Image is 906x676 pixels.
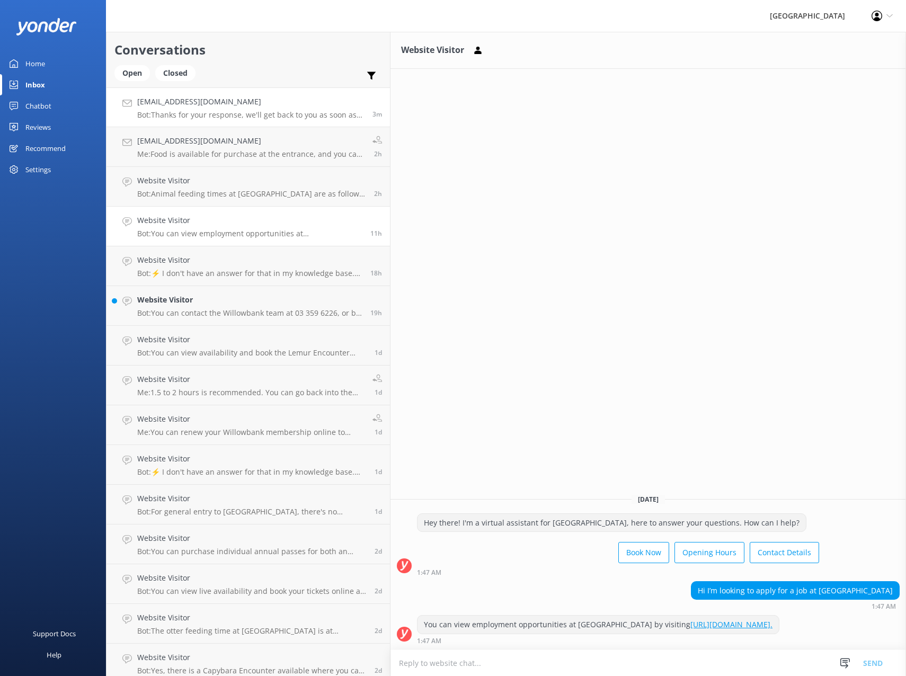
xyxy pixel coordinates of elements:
div: Hey there! I'm a virtual assistant for [GEOGRAPHIC_DATA], here to answer your questions. How can ... [418,514,806,532]
span: Sep 24 2025 08:30am (UTC +12:00) Pacific/Auckland [375,467,382,476]
h4: Website Visitor [137,413,365,425]
a: Website VisitorBot:Animal feeding times at [GEOGRAPHIC_DATA] are as follows: - Otters: 10:45am - ... [106,167,390,207]
span: Sep 23 2025 07:53am (UTC +12:00) Pacific/Auckland [375,626,382,635]
a: Website VisitorMe:1.5 to 2 hours is recommended. You can go back into the park after your food as... [106,366,390,405]
span: Sep 24 2025 09:22am (UTC +12:00) Pacific/Auckland [375,428,382,437]
div: Hi I’m looking to apply for a job at [GEOGRAPHIC_DATA] [691,582,899,600]
div: Closed [155,65,196,81]
span: Sep 23 2025 12:15pm (UTC +12:00) Pacific/Auckland [375,547,382,556]
p: Bot: You can view live availability and book your tickets online at [URL][DOMAIN_NAME]. Tickets c... [137,586,367,596]
h4: Website Visitor [137,254,362,266]
span: Sep 25 2025 10:12am (UTC +12:00) Pacific/Auckland [374,189,382,198]
p: Bot: ⚡ I don't have an answer for that in my knowledge base. Please try and rephrase your questio... [137,467,367,477]
a: Website VisitorBot:You can purchase individual annual passes for both an adult and a child. The A... [106,524,390,564]
h4: Website Visitor [137,175,366,186]
h4: Website Visitor [137,294,362,306]
span: Sep 25 2025 01:47am (UTC +12:00) Pacific/Auckland [370,229,382,238]
span: Sep 23 2025 10:17pm (UTC +12:00) Pacific/Auckland [375,507,382,516]
p: Bot: You can contact the Willowbank team at 03 359 6226, or by emailing [EMAIL_ADDRESS][DOMAIN_NA... [137,308,362,318]
a: Website VisitorBot:You can view availability and book the Lemur Encounter online at [URL][DOMAIN_... [106,326,390,366]
h4: Website Visitor [137,493,367,504]
div: Help [47,644,61,665]
a: Website VisitorBot:You can view live availability and book your tickets online at [URL][DOMAIN_NA... [106,564,390,604]
p: Bot: ⚡ I don't have an answer for that in my knowledge base. Please try and rephrase your questio... [137,269,362,278]
p: Me: 1.5 to 2 hours is recommended. You can go back into the park after your food as well. [137,388,365,397]
a: Website VisitorBot:For general entry to [GEOGRAPHIC_DATA], there's no requirement to pre-book tic... [106,485,390,524]
h4: Website Visitor [137,612,367,624]
p: Bot: You can view employment opportunities at [GEOGRAPHIC_DATA] by visiting [URL][DOMAIN_NAME]. [137,229,362,238]
a: Website VisitorBot:⚡ I don't have an answer for that in my knowledge base. Please try and rephras... [106,246,390,286]
button: Opening Hours [674,542,744,563]
span: Sep 24 2025 11:12am (UTC +12:00) Pacific/Auckland [375,348,382,357]
a: [EMAIL_ADDRESS][DOMAIN_NAME]Me:Food is available for purchase at the entrance, and you can feed m... [106,127,390,167]
a: Website VisitorMe:You can renew your Willowbank membership online to receive a 10% discount at [U... [106,405,390,445]
h4: Website Visitor [137,215,362,226]
p: Bot: Yes, there is a Capybara Encounter available where you can interact with capybaras. You can ... [137,666,367,675]
div: Sep 25 2025 01:47am (UTC +12:00) Pacific/Auckland [417,568,819,576]
img: yonder-white-logo.png [16,18,77,35]
strong: 1:47 AM [872,603,896,610]
button: Book Now [618,542,669,563]
div: You can view employment opportunities at [GEOGRAPHIC_DATA] by visiting [418,616,779,634]
h4: Website Visitor [137,532,367,544]
h4: [EMAIL_ADDRESS][DOMAIN_NAME] [137,96,365,108]
div: Recommend [25,138,66,159]
div: Support Docs [33,623,76,644]
div: Home [25,53,45,74]
span: Sep 25 2025 01:01pm (UTC +12:00) Pacific/Auckland [372,110,382,119]
strong: 1:47 AM [417,638,441,644]
div: Reviews [25,117,51,138]
h4: [EMAIL_ADDRESS][DOMAIN_NAME] [137,135,365,147]
span: Sep 25 2025 10:53am (UTC +12:00) Pacific/Auckland [374,149,382,158]
span: Sep 24 2025 05:41pm (UTC +12:00) Pacific/Auckland [370,308,382,317]
p: Bot: You can view availability and book the Lemur Encounter online at [URL][DOMAIN_NAME]. [137,348,367,358]
a: Website VisitorBot:The otter feeding time at [GEOGRAPHIC_DATA] is at 10:45am.2d [106,604,390,644]
span: Sep 23 2025 11:08am (UTC +12:00) Pacific/Auckland [375,586,382,595]
h4: Website Visitor [137,373,365,385]
a: Website VisitorBot:You can contact the Willowbank team at 03 359 6226, or by emailing [EMAIL_ADDR... [106,286,390,326]
a: [EMAIL_ADDRESS][DOMAIN_NAME]Bot:Thanks for your response, we'll get back to you as soon as we can... [106,87,390,127]
a: [URL][DOMAIN_NAME]. [690,619,772,629]
div: Sep 25 2025 01:47am (UTC +12:00) Pacific/Auckland [691,602,900,610]
h4: Website Visitor [137,652,367,663]
div: Chatbot [25,95,51,117]
a: Website VisitorBot:⚡ I don't have an answer for that in my knowledge base. Please try and rephras... [106,445,390,485]
h4: Website Visitor [137,334,367,345]
a: Website VisitorBot:You can view employment opportunities at [GEOGRAPHIC_DATA] by visiting [URL][D... [106,207,390,246]
a: Open [114,67,155,78]
p: Bot: For general entry to [GEOGRAPHIC_DATA], there's no requirement to pre-book tickets for a spe... [137,507,367,517]
div: Inbox [25,74,45,95]
p: Bot: Animal feeding times at [GEOGRAPHIC_DATA] are as follows: - Otters: 10:45am - Eels: 11:50am ... [137,189,366,199]
div: Open [114,65,150,81]
p: Me: You can renew your Willowbank membership online to receive a 10% discount at [URL][DOMAIN_NAM... [137,428,365,437]
strong: 1:47 AM [417,570,441,576]
span: [DATE] [632,495,665,504]
span: Sep 24 2025 09:29am (UTC +12:00) Pacific/Auckland [375,388,382,397]
a: Closed [155,67,201,78]
span: Sep 24 2025 06:10pm (UTC +12:00) Pacific/Auckland [370,269,382,278]
span: Sep 22 2025 09:33pm (UTC +12:00) Pacific/Auckland [375,666,382,675]
h4: Website Visitor [137,453,367,465]
p: Bot: Thanks for your response, we'll get back to you as soon as we can during opening hours. [137,110,365,120]
p: Me: Food is available for purchase at the entrance, and you can feed most of our farmyard animals. [137,149,365,159]
p: Bot: The otter feeding time at [GEOGRAPHIC_DATA] is at 10:45am. [137,626,367,636]
h2: Conversations [114,40,382,60]
div: Sep 25 2025 01:47am (UTC +12:00) Pacific/Auckland [417,637,779,644]
button: Contact Details [750,542,819,563]
p: Bot: You can purchase individual annual passes for both an adult and a child. The Adult Annual Pa... [137,547,367,556]
div: Settings [25,159,51,180]
h3: Website Visitor [401,43,464,57]
h4: Website Visitor [137,572,367,584]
